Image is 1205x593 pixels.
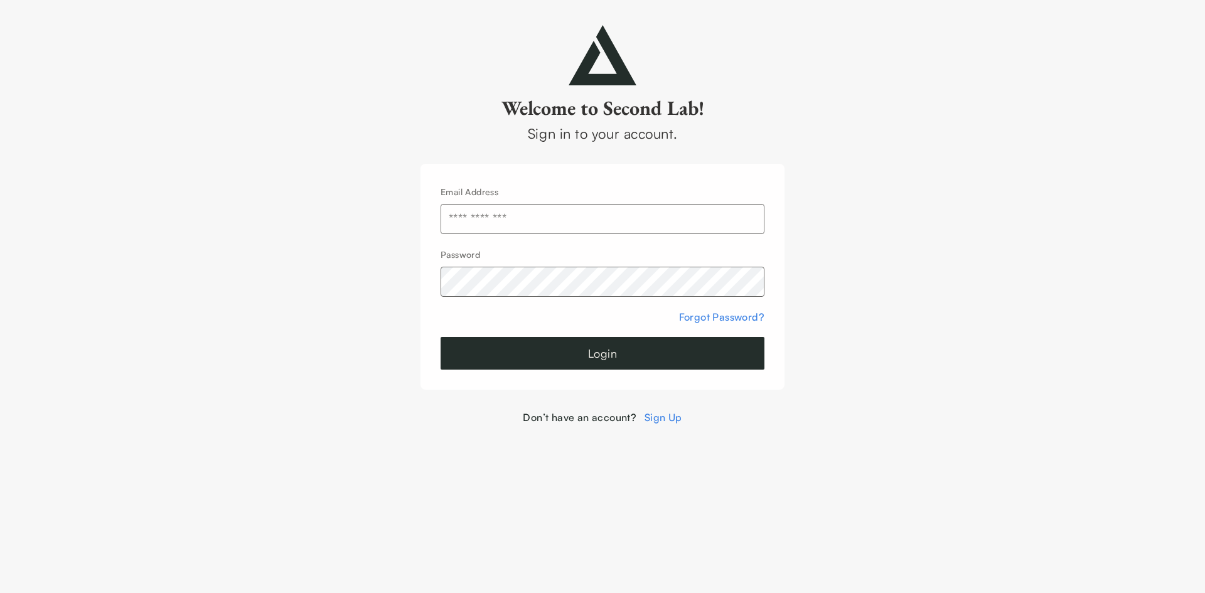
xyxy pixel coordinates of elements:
a: Sign Up [645,411,682,424]
button: Login [441,337,764,370]
h2: Welcome to Second Lab! [420,95,785,120]
img: secondlab-logo [569,25,636,85]
label: Email Address [441,186,498,197]
div: Don’t have an account? [420,410,785,425]
div: Sign in to your account. [420,123,785,144]
label: Password [441,249,480,260]
a: Forgot Password? [679,311,764,323]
